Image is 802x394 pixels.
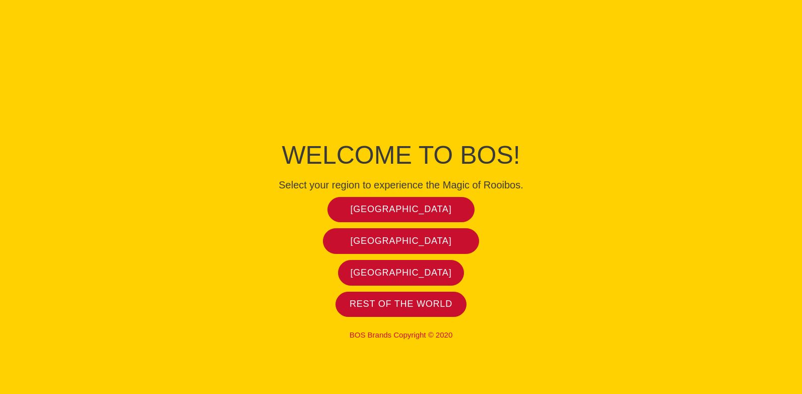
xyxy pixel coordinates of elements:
span: Rest of the world [350,298,452,310]
p: BOS Brands Copyright © 2020 [174,331,628,340]
h1: Welcome to BOS! [174,138,628,173]
a: [GEOGRAPHIC_DATA] [327,197,475,223]
h4: Select your region to experience the Magic of Rooibos. [174,179,628,191]
img: Bos Brands [363,51,439,126]
a: [GEOGRAPHIC_DATA] [338,260,464,286]
span: [GEOGRAPHIC_DATA] [351,204,452,215]
a: Rest of the world [336,292,466,317]
a: [GEOGRAPHIC_DATA] [323,228,480,254]
span: [GEOGRAPHIC_DATA] [351,267,452,279]
span: [GEOGRAPHIC_DATA] [351,235,452,247]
